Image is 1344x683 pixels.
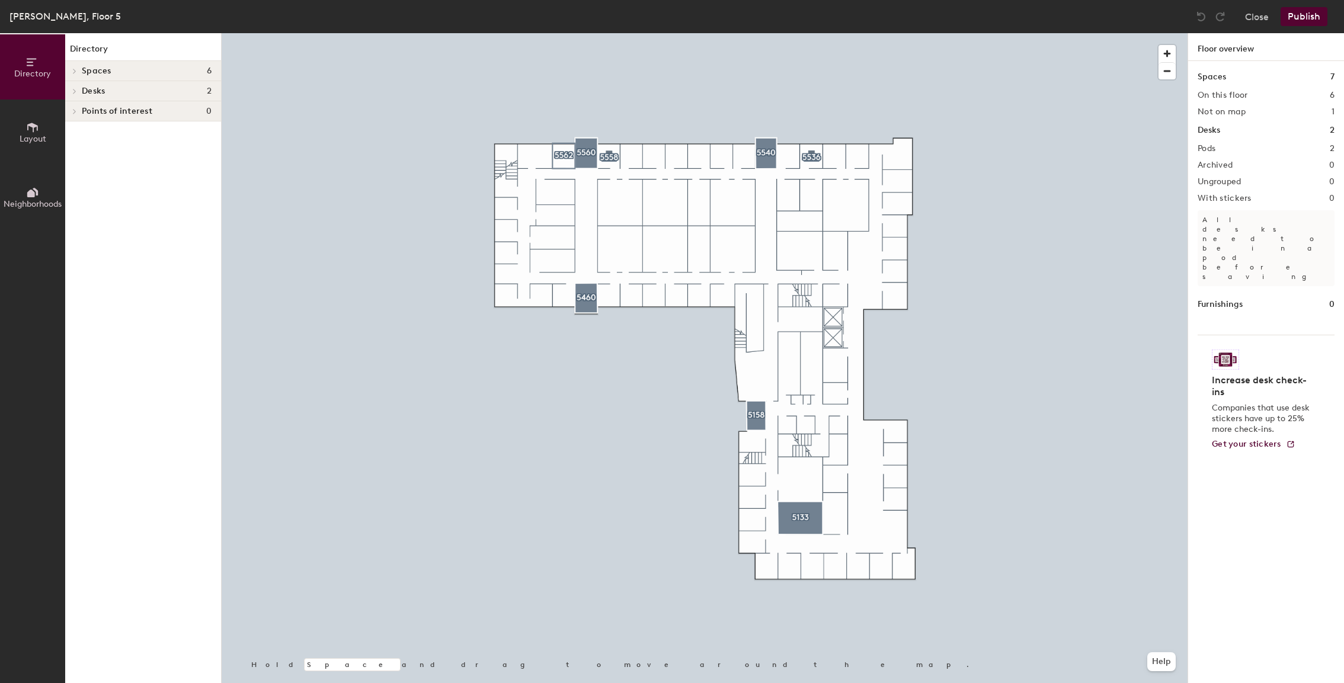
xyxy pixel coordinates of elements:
h1: Directory [65,43,221,61]
button: Close [1245,7,1269,26]
h2: 6 [1330,91,1335,100]
span: Layout [20,134,46,144]
h1: 0 [1329,298,1335,311]
h2: Not on map [1198,107,1246,117]
h1: 7 [1330,70,1335,84]
p: Companies that use desk stickers have up to 25% more check-ins. [1212,403,1313,435]
a: Get your stickers [1212,440,1295,450]
h1: Spaces [1198,70,1226,84]
h2: On this floor [1198,91,1248,100]
span: Spaces [82,66,111,76]
h1: Furnishings [1198,298,1243,311]
span: Neighborhoods [4,199,62,209]
h2: Ungrouped [1198,177,1241,187]
span: Get your stickers [1212,439,1281,449]
h1: Floor overview [1188,33,1344,61]
h1: Desks [1198,124,1220,137]
h2: With stickers [1198,194,1252,203]
button: Publish [1281,7,1327,26]
h2: 0 [1329,177,1335,187]
h1: 2 [1330,124,1335,137]
h2: 0 [1329,161,1335,170]
span: Desks [82,86,105,96]
h4: Increase desk check-ins [1212,374,1313,398]
span: Directory [14,69,51,79]
span: Points of interest [82,107,152,116]
img: Undo [1195,11,1207,23]
h2: 2 [1330,144,1335,153]
h2: Archived [1198,161,1233,170]
h2: 1 [1332,107,1335,117]
img: Redo [1214,11,1226,23]
h2: Pods [1198,144,1215,153]
button: Help [1147,652,1176,671]
span: 0 [206,107,212,116]
p: All desks need to be in a pod before saving [1198,210,1335,286]
span: 6 [207,66,212,76]
img: Sticker logo [1212,349,1239,370]
div: [PERSON_NAME], Floor 5 [9,9,121,24]
h2: 0 [1329,194,1335,203]
span: 2 [207,86,212,96]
